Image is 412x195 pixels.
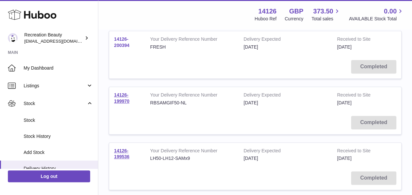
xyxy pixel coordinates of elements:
span: [EMAIL_ADDRESS][DOMAIN_NAME] [24,38,96,44]
a: 14126-199970 [114,92,129,104]
span: Listings [24,83,86,89]
a: 373.50 Total sales [311,7,341,22]
div: [DATE] [244,155,327,162]
strong: Your Delivery Reference Number [150,148,234,156]
strong: Delivery Expected [244,92,327,100]
span: Add Stock [24,149,93,156]
a: 14126-200394 [114,36,129,48]
span: [DATE] [337,44,351,50]
a: Log out [8,170,90,182]
span: AVAILABLE Stock Total [349,16,404,22]
strong: Received to Site [337,148,380,156]
div: Currency [285,16,304,22]
div: FRESH [150,44,234,50]
div: [DATE] [244,44,327,50]
strong: Delivery Expected [244,148,327,156]
span: Stock History [24,133,93,140]
strong: 14126 [258,7,277,16]
strong: Your Delivery Reference Number [150,36,234,44]
span: 373.50 [313,7,333,16]
span: Delivery History [24,165,93,172]
span: My Dashboard [24,65,93,71]
a: 0.00 AVAILABLE Stock Total [349,7,404,22]
strong: Received to Site [337,92,380,100]
span: 0.00 [384,7,397,16]
div: Recreation Beauty [24,32,83,44]
a: 14126-199536 [114,148,129,160]
span: [DATE] [337,100,351,105]
div: RBSAMGIF50-NL [150,100,234,106]
span: [DATE] [337,156,351,161]
div: Huboo Ref [255,16,277,22]
strong: Your Delivery Reference Number [150,92,234,100]
div: [DATE] [244,100,327,106]
strong: GBP [289,7,303,16]
div: LH50-LH12-SAMx9 [150,155,234,162]
span: Total sales [311,16,341,22]
span: Stock [24,117,93,123]
strong: Received to Site [337,36,380,44]
strong: Delivery Expected [244,36,327,44]
img: internalAdmin-14126@internal.huboo.com [8,33,18,43]
span: Stock [24,100,86,107]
